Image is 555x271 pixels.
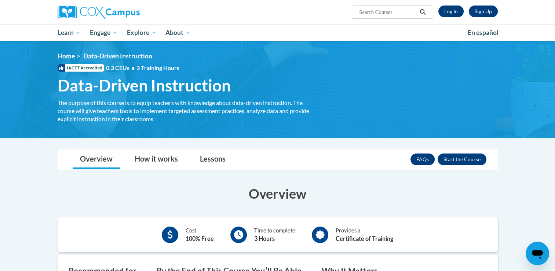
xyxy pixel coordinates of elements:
h3: Overview [58,184,498,203]
span: Data-Driven Instruction [83,52,152,60]
span: IACET Accredited [58,64,104,72]
span: Learn [57,28,80,37]
span: Data-Driven Instruction [58,76,231,95]
span: 3 Training Hours [136,64,179,71]
div: The purpose of this course is to equip teachers with knowledge about data-driven instruction. The... [58,99,311,123]
div: Provides a [336,227,393,243]
span: Engage [90,28,117,37]
a: Overview [73,150,120,169]
div: Main menu [47,24,509,41]
span: 0.3 CEUs [106,64,179,72]
span: • [131,64,135,71]
a: Home [58,52,75,60]
a: En español [463,25,503,40]
b: 3 Hours [254,235,275,242]
a: Engage [85,24,122,41]
input: Search Courses [358,8,417,17]
span: En español [468,29,499,36]
a: Lessons [193,150,233,169]
a: Explore [122,24,161,41]
div: Time to complete [254,227,295,243]
a: Register [469,6,498,17]
b: Certificate of Training [336,235,393,242]
div: Cost [186,227,214,243]
a: Cox Campus [58,6,197,19]
img: Cox Campus [58,6,140,19]
a: About [161,24,195,41]
a: How it works [127,150,185,169]
b: 100% Free [186,235,214,242]
a: FAQs [410,153,435,165]
iframe: Button to launch messaging window [526,242,549,265]
a: Log In [438,6,464,17]
a: Learn [53,24,85,41]
button: Search [417,8,428,17]
span: About [165,28,190,37]
button: Enroll [438,153,486,165]
span: Explore [127,28,156,37]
